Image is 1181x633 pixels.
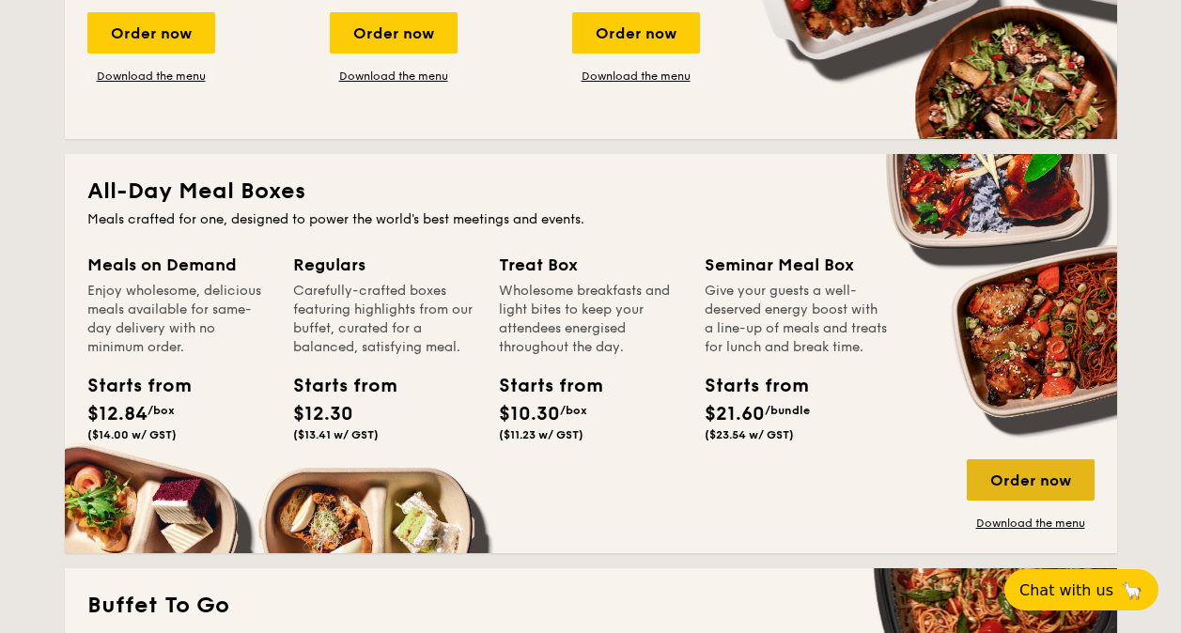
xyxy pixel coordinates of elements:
span: $10.30 [499,403,560,425]
div: Seminar Meal Box [705,252,888,278]
div: Order now [967,459,1095,501]
a: Download the menu [572,69,700,84]
div: Enjoy wholesome, delicious meals available for same-day delivery with no minimum order. [87,282,271,357]
a: Download the menu [330,69,458,84]
button: Chat with us🦙 [1004,569,1158,610]
span: ($11.23 w/ GST) [499,428,583,441]
div: Wholesome breakfasts and light bites to keep your attendees energised throughout the day. [499,282,682,357]
div: Starts from [293,372,378,400]
div: Carefully-crafted boxes featuring highlights from our buffet, curated for a balanced, satisfying ... [293,282,476,357]
div: Give your guests a well-deserved energy boost with a line-up of meals and treats for lunch and br... [705,282,888,357]
div: Starts from [87,372,172,400]
a: Download the menu [967,516,1095,531]
span: $21.60 [705,403,765,425]
span: 🦙 [1121,579,1143,601]
div: Order now [330,12,458,54]
div: Meals crafted for one, designed to power the world's best meetings and events. [87,210,1095,229]
span: /box [560,404,587,417]
div: Treat Box [499,252,682,278]
span: $12.30 [293,403,353,425]
div: Starts from [499,372,583,400]
h2: Buffet To Go [87,591,1095,621]
h2: All-Day Meal Boxes [87,177,1095,207]
div: Order now [572,12,700,54]
span: ($23.54 w/ GST) [705,428,794,441]
span: /box [148,404,175,417]
div: Order now [87,12,215,54]
span: ($13.41 w/ GST) [293,428,379,441]
span: /bundle [765,404,810,417]
div: Starts from [705,372,789,400]
div: Regulars [293,252,476,278]
div: Meals on Demand [87,252,271,278]
a: Download the menu [87,69,215,84]
span: $12.84 [87,403,148,425]
span: ($14.00 w/ GST) [87,428,177,441]
span: Chat with us [1019,581,1113,599]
